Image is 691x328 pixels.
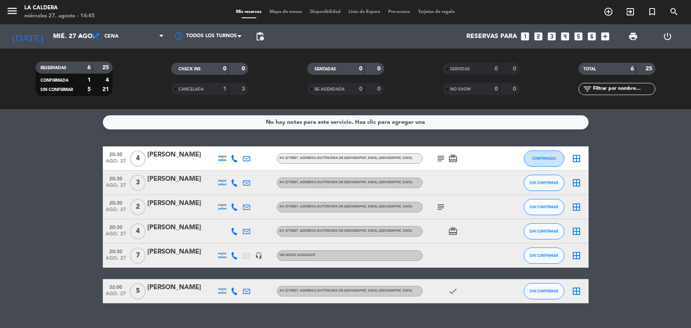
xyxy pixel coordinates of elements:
[266,118,425,127] div: No hay notas para este servicio. Haz clic para agregar una
[524,283,564,299] button: SIN CONFIRMAR
[448,154,458,163] i: card_giftcard
[279,254,315,257] span: Sin menú asignado
[106,207,126,216] span: ago. 27
[87,87,91,92] strong: 5
[147,174,216,184] div: [PERSON_NAME]
[315,67,336,71] span: SENTADAS
[663,32,672,41] i: power_settings_new
[524,175,564,191] button: SIN CONFIRMAR
[529,205,558,209] span: SIN CONFIRMAR
[669,7,679,17] i: search
[529,289,558,293] span: SIN CONFIRMAR
[242,86,247,92] strong: 3
[450,67,470,71] span: SERVIDAS
[106,291,126,300] span: ago. 27
[628,32,638,41] span: print
[436,202,446,212] i: subject
[529,253,558,258] span: SIN CONFIRMAR
[573,31,584,42] i: looks_5
[279,181,412,184] span: Av. [STREET_ADDRESS] Autónoma de [GEOGRAPHIC_DATA], [GEOGRAPHIC_DATA]
[147,198,216,209] div: [PERSON_NAME]
[223,86,226,92] strong: 1
[279,289,412,292] span: Av. [STREET_ADDRESS] Autónoma de [GEOGRAPHIC_DATA], [GEOGRAPHIC_DATA]
[448,226,458,236] i: card_giftcard
[106,282,126,291] span: 22:00
[75,32,85,41] i: arrow_drop_down
[450,87,471,91] span: NO SHOW
[255,252,262,259] i: headset_mic
[102,87,111,92] strong: 21
[130,150,146,167] span: 4
[223,66,226,72] strong: 0
[524,223,564,239] button: SIN CONFIRMAR
[414,10,459,14] span: Tarjetas de regalo
[147,222,216,233] div: [PERSON_NAME]
[106,174,126,183] span: 20:30
[448,286,458,296] i: check
[106,198,126,207] span: 20:30
[524,248,564,264] button: SIN CONFIRMAR
[647,7,657,17] i: turned_in_not
[359,66,362,72] strong: 0
[130,248,146,264] span: 7
[106,183,126,192] span: ago. 27
[104,34,119,39] span: Cena
[604,7,613,17] i: add_circle_outline
[529,180,558,185] span: SIN CONFIRMAR
[646,66,654,72] strong: 25
[513,66,518,72] strong: 0
[560,31,570,42] i: looks_4
[524,199,564,215] button: SIN CONFIRMAR
[495,66,498,72] strong: 0
[495,86,498,92] strong: 0
[583,67,596,71] span: TOTAL
[40,66,66,70] span: RESERVADAS
[87,65,91,70] strong: 6
[583,84,592,94] i: filter_list
[279,205,412,208] span: Av. [STREET_ADDRESS] Autónoma de [GEOGRAPHIC_DATA], [GEOGRAPHIC_DATA]
[546,31,557,42] i: looks_3
[102,65,111,70] strong: 25
[315,87,344,91] span: RE AGENDADA
[529,229,558,233] span: SIN CONFIRMAR
[6,5,18,17] i: menu
[572,226,581,236] i: border_all
[513,86,518,92] strong: 0
[130,223,146,239] span: 4
[6,5,18,20] button: menu
[524,150,564,167] button: CONFIRMADA
[255,32,265,41] span: pending_actions
[106,256,126,265] span: ago. 27
[266,10,306,14] span: Mapa de mesas
[147,247,216,257] div: [PERSON_NAME]
[106,231,126,241] span: ago. 27
[436,154,446,163] i: subject
[600,31,610,42] i: add_box
[232,10,266,14] span: Mis reservas
[147,282,216,293] div: [PERSON_NAME]
[377,66,382,72] strong: 0
[279,229,412,233] span: Av. [STREET_ADDRESS] Autónoma de [GEOGRAPHIC_DATA], [GEOGRAPHIC_DATA]
[179,87,204,91] span: CANCELADA
[6,28,49,45] i: [DATE]
[147,150,216,160] div: [PERSON_NAME]
[130,175,146,191] span: 3
[40,88,73,92] span: SIN CONFIRMAR
[533,31,544,42] i: looks_two
[24,12,95,20] div: miércoles 27. agosto - 14:45
[466,33,517,40] span: Reservas para
[87,77,91,83] strong: 1
[242,66,247,72] strong: 0
[306,10,344,14] span: Disponibilidad
[651,24,685,49] div: LOG OUT
[279,157,412,160] span: Av. [STREET_ADDRESS] Autónoma de [GEOGRAPHIC_DATA], [GEOGRAPHIC_DATA]
[572,178,581,188] i: border_all
[344,10,384,14] span: Lista de Espera
[130,199,146,215] span: 2
[106,77,111,83] strong: 4
[106,246,126,256] span: 20:30
[130,283,146,299] span: 5
[40,78,68,83] span: CONFIRMADA
[572,154,581,163] i: border_all
[179,67,201,71] span: CHECK INS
